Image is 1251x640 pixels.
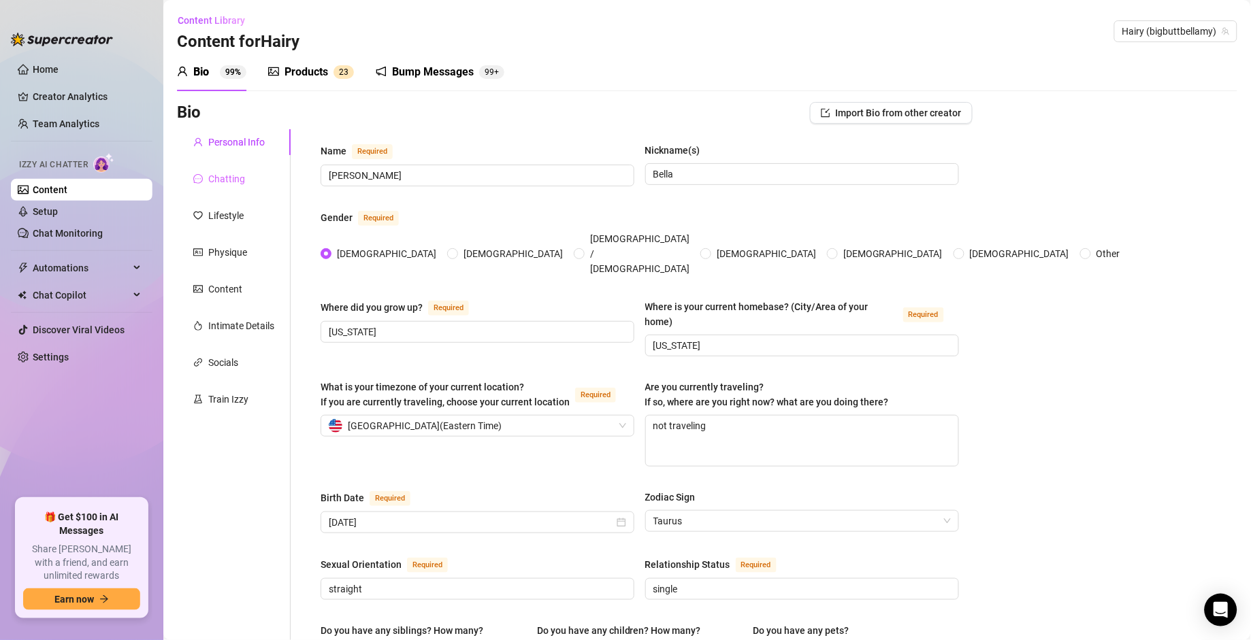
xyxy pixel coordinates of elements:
[33,118,99,129] a: Team Analytics
[208,318,274,333] div: Intimate Details
[99,594,109,604] span: arrow-right
[33,86,142,107] a: Creator Analytics
[23,511,140,537] span: 🎁 Get $100 in AI Messages
[358,211,399,226] span: Required
[208,245,247,260] div: Physique
[23,543,140,583] span: Share [PERSON_NAME] with a friend, and earn unlimited rewards
[208,392,248,407] div: Train Izzy
[653,582,948,596] input: Relationship Status
[753,623,849,638] div: Do you have any pets?
[370,491,410,506] span: Required
[193,137,203,147] span: user
[376,66,387,77] span: notification
[321,490,364,505] div: Birth Date
[585,231,695,276] span: [DEMOGRAPHIC_DATA] / [DEMOGRAPHIC_DATA]
[339,67,344,77] span: 2
[653,511,951,531] span: Taurus
[329,324,623,339] input: Where did you grow up?
[208,171,245,186] div: Chatting
[208,135,265,150] div: Personal Info
[321,210,353,225] div: Gender
[321,382,570,407] span: What is your timezone of your current location? If you are currently traveling, choose your curre...
[193,64,209,80] div: Bio
[836,107,962,118] span: Import Bio from other creator
[645,557,730,572] div: Relationship Status
[11,33,113,46] img: logo-BBDzfeDw.svg
[208,355,238,370] div: Socials
[33,284,129,306] span: Chat Copilot
[645,382,889,407] span: Are you currently traveling? If so, where are you right now? what are you doing there?
[653,167,948,182] input: Nickname(s)
[645,299,898,329] div: Where is your current homebase? (City/Area of your home)
[177,66,188,77] span: user
[810,102,973,124] button: Import Bio from other creator
[18,290,27,300] img: Chat Copilot
[177,31,299,53] h3: Content for Hairy
[268,66,279,77] span: picture
[1222,27,1230,35] span: team
[33,64,59,75] a: Home
[193,394,203,404] span: experiment
[321,623,483,638] div: Do you have any siblings? How many?
[321,143,408,159] label: Name
[285,64,328,80] div: Products
[321,556,463,573] label: Sexual Orientation
[821,108,830,118] span: import
[33,352,69,363] a: Settings
[711,246,822,261] span: [DEMOGRAPHIC_DATA]
[33,324,125,335] a: Discover Viral Videos
[19,158,88,171] span: Izzy AI Chatter
[193,248,203,257] span: idcard
[344,67,348,77] span: 3
[352,144,393,159] span: Required
[321,209,414,226] label: Gender
[321,300,423,315] div: Where did you grow up?
[645,490,705,505] label: Zodiac Sign
[329,168,623,183] input: Name
[537,623,701,638] div: Do you have any children? How many?
[208,208,244,223] div: Lifestyle
[321,144,346,158] div: Name
[1091,246,1126,261] span: Other
[736,558,777,573] span: Required
[334,65,354,79] sup: 23
[193,321,203,331] span: fire
[645,299,959,329] label: Where is your current homebase? (City/Area of your home)
[193,211,203,220] span: heart
[329,515,614,530] input: Birth Date
[321,557,402,572] div: Sexual Orientation
[653,338,948,353] input: Where is your current homebase? (City/Area of your home)
[321,299,484,316] label: Where did you grow up?
[33,206,58,217] a: Setup
[23,588,140,610] button: Earn nowarrow-right
[428,301,469,316] span: Required
[33,228,103,239] a: Chat Monitoring
[964,246,1075,261] span: [DEMOGRAPHIC_DATA]
[645,143,700,158] div: Nickname(s)
[54,594,94,605] span: Earn now
[1205,594,1237,626] div: Open Intercom Messenger
[33,257,129,279] span: Automations
[537,623,711,638] label: Do you have any children? How many?
[177,102,201,124] h3: Bio
[348,416,502,436] span: [GEOGRAPHIC_DATA] ( Eastern Time )
[193,174,203,184] span: message
[1122,21,1229,41] span: Hairy (bigbuttbellamy)
[479,65,504,79] sup: 134
[208,282,242,297] div: Content
[407,558,448,573] span: Required
[645,490,696,505] div: Zodiac Sign
[575,388,616,403] span: Required
[193,284,203,294] span: picture
[329,582,623,596] input: Sexual Orientation
[458,246,568,261] span: [DEMOGRAPHIC_DATA]
[177,10,256,31] button: Content Library
[331,246,442,261] span: [DEMOGRAPHIC_DATA]
[329,419,342,433] img: us
[178,15,245,26] span: Content Library
[645,556,792,573] label: Relationship Status
[33,184,67,195] a: Content
[646,416,958,466] textarea: not traveling
[193,358,203,367] span: link
[93,153,114,173] img: AI Chatter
